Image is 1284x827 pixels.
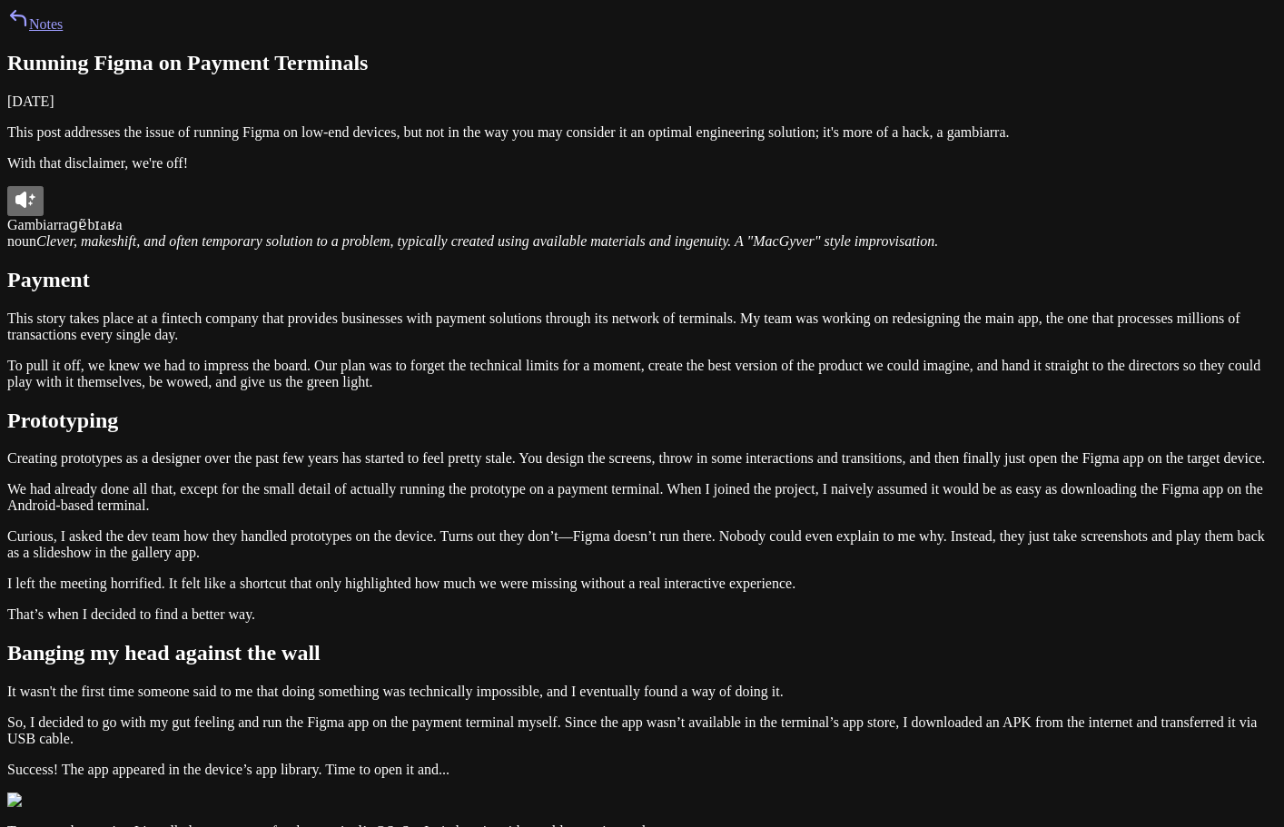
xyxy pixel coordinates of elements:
p: Creating prototypes as a designer over the past few years has started to feel pretty stale. You d... [7,450,1277,467]
a: Notes [7,16,63,32]
p: I left the meeting horrified. It felt like a shortcut that only highlighted how much we were miss... [7,576,1277,592]
span: Gambiarra [7,217,69,232]
time: [DATE] [7,94,54,109]
span: noun [7,233,36,249]
p: Curious, I asked the dev team how they handled prototypes on the device. Turns out they don’t—Fig... [7,528,1277,561]
img: Image [7,793,58,809]
p: This story takes place at a fintech company that provides businesses with payment solutions throu... [7,310,1277,343]
p: It wasn't the first time someone said to me that doing something was technically impossible, and ... [7,684,1277,700]
em: Clever, makeshift, and often temporary solution to a problem, typically created using available m... [36,233,938,249]
span: ɡɐ̃bɪaʁa [69,217,122,232]
h1: Running Figma on Payment Terminals [7,51,1277,75]
h2: Payment [7,268,1277,292]
p: That’s when I decided to find a better way. [7,606,1277,623]
p: We had already done all that, except for the small detail of actually running the prototype on a ... [7,481,1277,514]
h2: Banging my head against the wall [7,641,1277,665]
p: Success! The app appeared in the device’s app library. Time to open it and... [7,762,1277,778]
p: With that disclaimer, we're off! [7,155,1277,172]
p: This post addresses the issue of running Figma on low-end devices, but not in the way you may con... [7,124,1277,141]
h2: Prototyping [7,409,1277,433]
p: To pull it off, we knew we had to impress the board. Our plan was to forget the technical limits ... [7,358,1277,390]
p: So, I decided to go with my gut feeling and run the Figma app on the payment terminal myself. Sin... [7,714,1277,747]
